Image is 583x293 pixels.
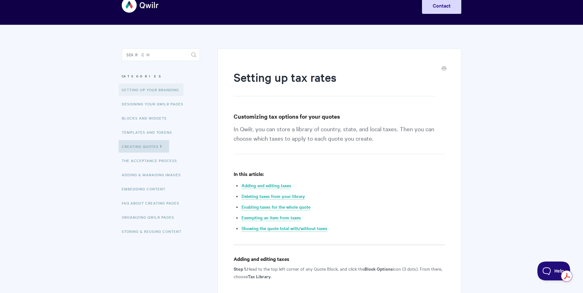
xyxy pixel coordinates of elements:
[122,126,177,138] a: Templates and Tokens
[122,183,170,195] a: Embedding Content
[242,182,291,189] a: Adding and editing taxes
[242,225,327,232] a: Showing the quote total with/without taxes
[234,255,445,263] h4: Adding and editing taxes
[234,69,436,96] h1: Setting up tax rates
[234,170,264,177] strong: In this article:
[441,65,447,72] a: Print this Article
[122,168,186,181] a: Adding & Managing Images
[242,204,310,211] a: Enabling taxes for the whole quote
[234,124,445,154] p: In Qwilr, you can store a library of country, state, and local taxes. Then you can choose which t...
[242,214,301,221] a: Exempting an item from taxes
[122,154,182,167] a: The Acceptance Process
[234,265,445,280] p: Head to the top left corner of any Quote Block, and click the icon (3 dots). From there, choose .
[122,225,186,238] a: Storing & Reusing Content
[364,265,393,272] strong: Block Options
[122,70,200,82] h3: Categories
[248,273,271,279] strong: Tax Library
[122,197,184,209] a: FAQ About Creating Pages
[234,112,445,121] h3: Customizing tax options for your quotes
[242,193,305,200] a: Deleting taxes from your library
[119,140,169,153] a: Creating Quotes
[234,265,247,272] strong: Step 1.
[122,112,171,124] a: Blocks and Widgets
[122,211,179,223] a: Organizing Qwilr Pages
[537,262,570,280] iframe: Toggle Customer Support
[119,83,184,96] a: Setting up your Branding
[122,48,200,61] input: Search
[122,98,188,110] a: Designing Your Qwilr Pages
